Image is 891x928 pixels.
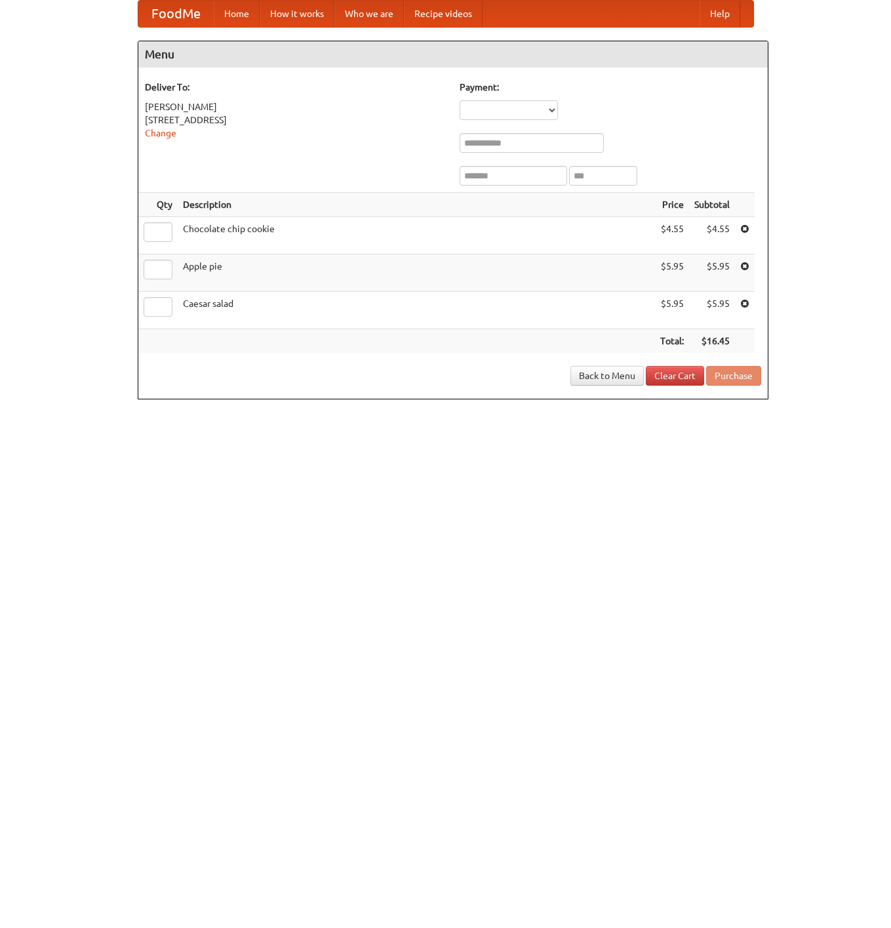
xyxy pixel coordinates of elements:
[260,1,334,27] a: How it works
[655,329,689,353] th: Total:
[689,217,735,254] td: $4.55
[404,1,483,27] a: Recipe videos
[689,292,735,329] td: $5.95
[334,1,404,27] a: Who we are
[178,217,655,254] td: Chocolate chip cookie
[570,366,644,386] a: Back to Menu
[655,217,689,254] td: $4.55
[145,81,446,94] h5: Deliver To:
[145,100,446,113] div: [PERSON_NAME]
[145,113,446,127] div: [STREET_ADDRESS]
[178,193,655,217] th: Description
[178,254,655,292] td: Apple pie
[689,254,735,292] td: $5.95
[689,193,735,217] th: Subtotal
[706,366,761,386] button: Purchase
[646,366,704,386] a: Clear Cart
[138,193,178,217] th: Qty
[655,254,689,292] td: $5.95
[689,329,735,353] th: $16.45
[145,128,176,138] a: Change
[655,193,689,217] th: Price
[655,292,689,329] td: $5.95
[178,292,655,329] td: Caesar salad
[138,41,768,68] h4: Menu
[460,81,761,94] h5: Payment:
[138,1,214,27] a: FoodMe
[214,1,260,27] a: Home
[700,1,740,27] a: Help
